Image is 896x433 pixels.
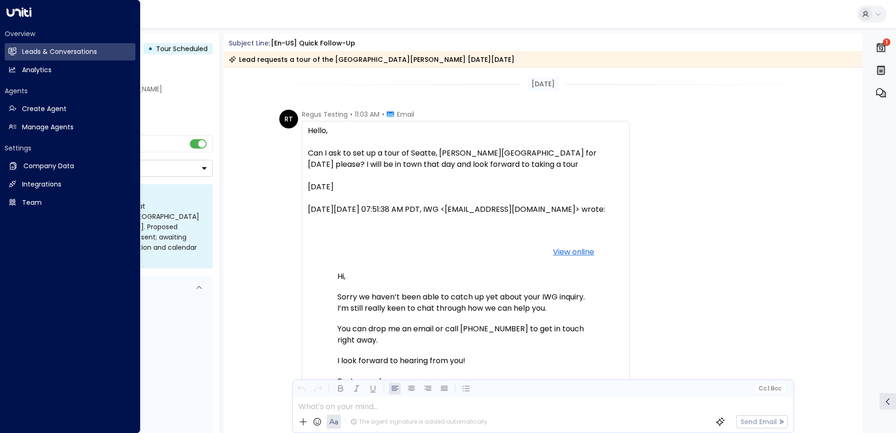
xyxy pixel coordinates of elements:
a: Manage Agents [5,119,135,136]
button: Redo [312,383,324,395]
a: Analytics [5,61,135,79]
p: Hi, [337,271,594,282]
div: [DATE][DATE] 07:51:38 AM PDT, IWG <[EMAIL_ADDRESS][DOMAIN_NAME]> wrote: [308,204,624,215]
a: Leads & Conversations [5,43,135,60]
button: Cc|Bcc [754,384,784,393]
button: 1 [873,37,889,58]
div: [en-US] Quick follow-up [271,38,355,48]
p: Best regards, [337,376,594,387]
button: Undo [296,383,307,395]
h2: Agents [5,86,135,96]
h2: Manage Agents [22,122,74,132]
div: [DATE] [308,181,624,193]
span: • [350,110,352,119]
p: I look forward to hearing from you! [337,355,594,366]
div: Can I ask to set up a tour of Seatte, [PERSON_NAME][GEOGRAPHIC_DATA] for [DATE] please? I will be... [308,148,624,170]
h2: Create Agent [22,104,67,114]
div: [DATE] [528,77,559,91]
div: • [148,40,153,57]
h2: Analytics [22,65,52,75]
span: | [768,385,769,392]
h2: Overview [5,29,135,38]
p: You can drop me an email or call [PHONE_NUMBER] to get in touch right away. [337,323,594,346]
h2: Company Data [23,161,74,171]
p: Sorry we haven’t been able to catch up yet about your IWG inquiry. I’m still really keen to chat ... [337,291,594,314]
a: Create Agent [5,100,135,118]
h2: Team [22,198,42,208]
h2: Integrations [22,179,61,189]
h2: Leads & Conversations [22,47,97,57]
span: Email [397,110,414,119]
span: Cc Bcc [758,385,781,392]
div: Hello, [308,125,624,136]
div: RT [279,110,298,128]
a: Company Data [5,157,135,175]
span: • [382,110,384,119]
span: Subject Line: [229,38,270,48]
div: The agent signature is added automatically [351,418,487,426]
span: 1 [883,38,890,46]
span: Tour Scheduled [156,44,208,53]
span: Regus Testing [302,110,348,119]
a: Integrations [5,176,135,193]
h2: Settings [5,143,135,153]
div: Lead requests a tour of the [GEOGRAPHIC_DATA][PERSON_NAME] [DATE][DATE] [229,55,515,64]
a: View online [553,247,594,257]
a: Team [5,194,135,211]
span: 11:03 AM [355,110,380,119]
